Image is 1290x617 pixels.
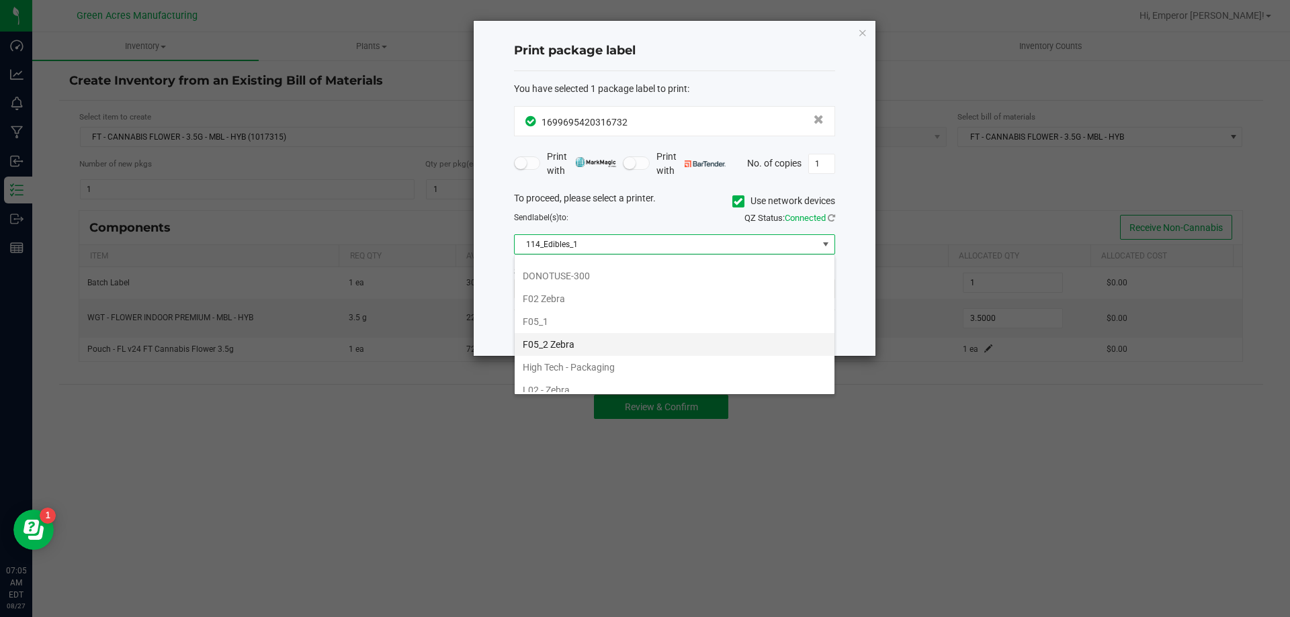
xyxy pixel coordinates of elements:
h4: Print package label [514,42,835,60]
li: High Tech - Packaging [515,356,834,379]
iframe: Resource center [13,510,54,550]
span: QZ Status: [744,213,835,223]
img: bartender.png [685,160,726,167]
span: label(s) [532,213,559,222]
span: Print with [656,150,726,178]
div: Select a label template. [504,265,845,279]
span: Connected [785,213,826,223]
label: Use network devices [732,194,835,208]
span: 114_Edibles_1 [515,235,818,254]
span: You have selected 1 package label to print [514,83,687,94]
iframe: Resource center unread badge [40,508,56,524]
span: In Sync [525,114,538,128]
li: F05_1 [515,310,834,333]
li: L02 - Zebra [515,379,834,401]
div: To proceed, please select a printer. [504,191,845,211]
li: DONOTUSE-300 [515,265,834,287]
span: 1699695420316732 [542,117,628,128]
span: No. of copies [747,157,802,168]
span: Send to: [514,213,568,222]
li: F02 Zebra [515,287,834,310]
span: Print with [547,150,616,178]
div: : [514,82,835,96]
li: F05_2 Zebra [515,333,834,356]
img: mark_magic_cybra.png [575,157,616,167]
